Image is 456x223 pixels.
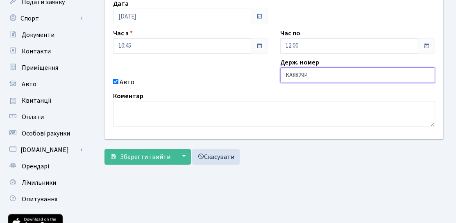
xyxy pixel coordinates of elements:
[280,57,319,67] label: Держ. номер
[192,149,240,165] a: Скасувати
[113,28,133,38] label: Час з
[113,91,143,101] label: Коментар
[4,27,86,43] a: Документи
[22,63,58,72] span: Приміщення
[4,175,86,191] a: Лічильники
[22,195,57,204] span: Опитування
[22,30,54,39] span: Документи
[280,67,435,83] input: AA0001AA
[280,28,300,38] label: Час по
[4,76,86,92] a: Авто
[22,80,36,89] span: Авто
[4,43,86,60] a: Контакти
[4,10,86,27] a: Спорт
[22,96,52,105] span: Квитанції
[120,152,170,161] span: Зберегти і вийти
[4,158,86,175] a: Орендарі
[104,149,176,165] button: Зберегти і вийти
[4,142,86,158] a: [DOMAIN_NAME]
[22,47,51,56] span: Контакти
[4,125,86,142] a: Особові рахунки
[22,129,70,138] span: Особові рахунки
[4,191,86,207] a: Опитування
[4,109,86,125] a: Оплати
[22,113,44,122] span: Оплати
[22,162,49,171] span: Орендарі
[4,60,86,76] a: Приміщення
[120,77,134,87] label: Авто
[22,178,56,187] span: Лічильники
[4,92,86,109] a: Квитанції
